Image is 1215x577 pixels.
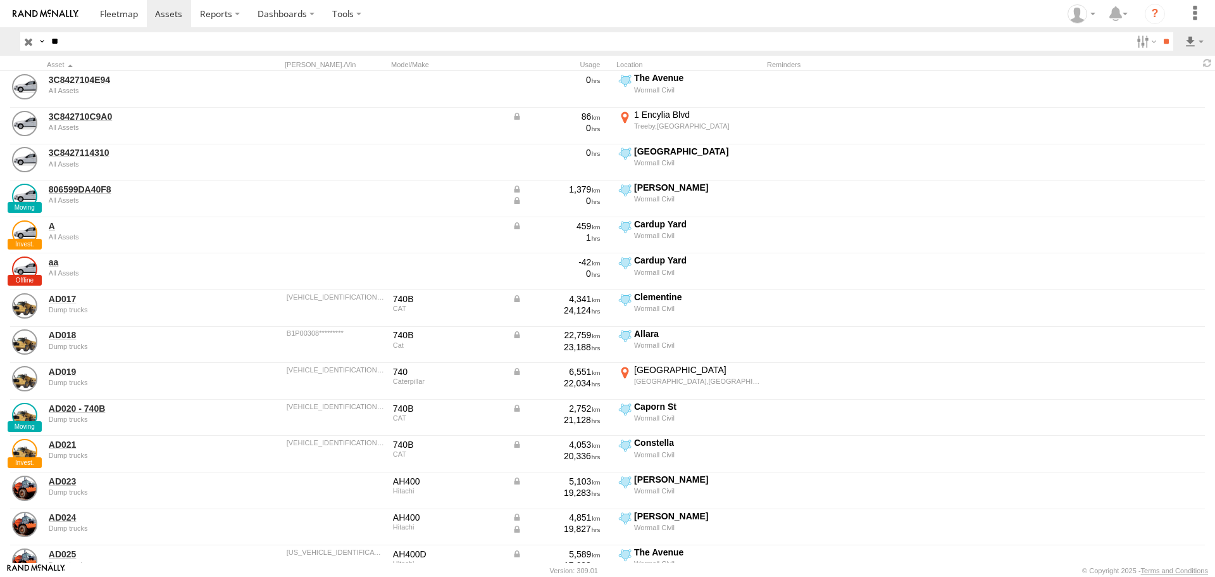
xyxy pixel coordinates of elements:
div: Data from Vehicle CANbus [512,111,601,122]
div: Wormall Civil [634,304,760,313]
a: View Asset Details [12,257,37,282]
div: Usage [510,60,611,69]
div: -42 [512,257,601,268]
div: [PERSON_NAME] [634,510,760,522]
label: Click to View Current Location [616,437,762,471]
div: Data from Vehicle CANbus [512,184,601,195]
div: Wormall Civil [634,268,760,277]
div: undefined [49,160,222,168]
div: CAT00740HB1P00321 [287,366,384,374]
div: Data from Vehicle CANbus [512,293,601,305]
a: View Asset Details [12,476,37,501]
div: Allara [634,328,760,339]
a: 3C842710C9A0 [49,111,222,122]
div: [GEOGRAPHIC_DATA],[GEOGRAPHIC_DATA] [634,377,760,386]
div: [GEOGRAPHIC_DATA] [634,364,760,376]
label: Click to View Current Location [616,364,762,398]
div: Cardup Yard [634,255,760,266]
div: undefined [49,488,222,496]
div: CAT00740TAXM01637 [287,403,384,410]
div: Cat [393,341,503,349]
a: AD017 [49,293,222,305]
div: Cardup Yard [634,219,760,230]
div: © Copyright 2025 - [1082,567,1208,574]
div: 740 [393,366,503,377]
div: Data from Vehicle CANbus [512,195,601,206]
a: View Asset Details [12,220,37,246]
a: AD019 [49,366,222,377]
div: 740B [393,439,503,450]
a: A [49,220,222,232]
div: Model/Make [391,60,505,69]
div: 19,283 [512,487,601,498]
div: 24,124 [512,305,601,316]
div: 23,188 [512,341,601,353]
div: undefined [49,306,222,314]
div: Data from Vehicle CANbus [512,476,601,487]
label: Click to View Current Location [616,255,762,289]
div: Wormall Civil [634,231,760,240]
div: Wormall Civil [634,486,760,495]
div: Constella [634,437,760,448]
div: CAT [393,414,503,422]
div: Hitachi [393,487,503,495]
div: undefined [49,452,222,459]
div: Wormall Civil [634,450,760,459]
div: Version: 309.01 [550,567,598,574]
a: View Asset Details [12,147,37,172]
div: AH400 [393,512,503,523]
div: Clementine [634,291,760,303]
div: 20,336 [512,450,601,462]
div: [PERSON_NAME]./Vin [285,60,386,69]
a: AD025 [49,548,222,560]
div: Treeby,[GEOGRAPHIC_DATA] [634,122,760,130]
label: Click to View Current Location [616,328,762,362]
a: View Asset Details [12,184,37,209]
div: Wormall Civil [634,559,760,568]
div: Data from Vehicle CANbus [512,512,601,523]
a: 3C8427104E94 [49,74,222,86]
div: Wormall Civil [634,341,760,350]
div: [PERSON_NAME] [634,182,760,193]
div: AH400D [393,548,503,560]
div: Caterpillar [393,377,503,385]
label: Click to View Current Location [616,474,762,508]
div: undefined [49,415,222,423]
div: Data from Vehicle CANbus [512,329,601,341]
div: undefined [49,269,222,277]
label: Export results as... [1183,32,1205,51]
div: undefined [49,524,222,532]
div: Wormall Civil [634,194,760,203]
div: CAT [393,305,503,312]
label: Click to View Current Location [616,72,762,106]
i: ? [1145,4,1165,24]
a: AD020 - 740B [49,403,222,414]
div: Wormall Civil [634,158,760,167]
div: CAT [393,450,503,458]
div: undefined [49,124,222,131]
label: Search Filter Options [1131,32,1159,51]
div: undefined [49,343,222,350]
div: 21,128 [512,414,601,426]
label: Click to View Current Location [616,219,762,253]
a: AD021 [49,439,222,450]
div: Wormall Civil [634,523,760,532]
a: AD018 [49,329,222,341]
div: undefined [49,561,222,569]
label: Click to View Current Location [616,146,762,180]
div: 22,034 [512,377,601,389]
div: Reminders [767,60,969,69]
div: Data from Vehicle CANbus [512,523,601,535]
div: Data from Vehicle CANbus [512,403,601,414]
div: CAT00740TAXM02061 [287,439,384,447]
div: 740B [393,403,503,414]
div: Data from Vehicle CANbus [512,220,601,232]
div: CAT00740CB1P01706 [287,293,384,301]
img: rand-logo.svg [13,10,78,18]
a: 806599DA40F8 [49,184,222,195]
div: 740B [393,293,503,305]
div: Data from Vehicle CANbus [512,366,601,377]
div: Caporn St [634,401,760,412]
div: The Avenue [634,547,760,558]
a: Visit our Website [7,564,65,577]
